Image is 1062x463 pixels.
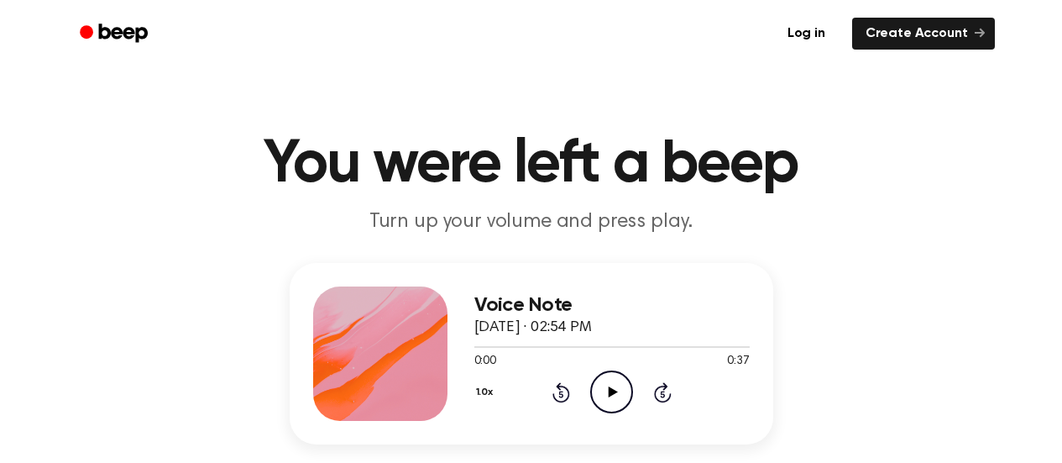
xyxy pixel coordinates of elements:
p: Turn up your volume and press play. [209,208,854,236]
h1: You were left a beep [102,134,961,195]
span: [DATE] · 02:54 PM [474,320,592,335]
a: Create Account [852,18,995,50]
a: Beep [68,18,163,50]
a: Log in [771,14,842,53]
span: 0:37 [727,353,749,371]
span: 0:00 [474,353,496,371]
h3: Voice Note [474,294,750,317]
button: 1.0x [474,378,500,407]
